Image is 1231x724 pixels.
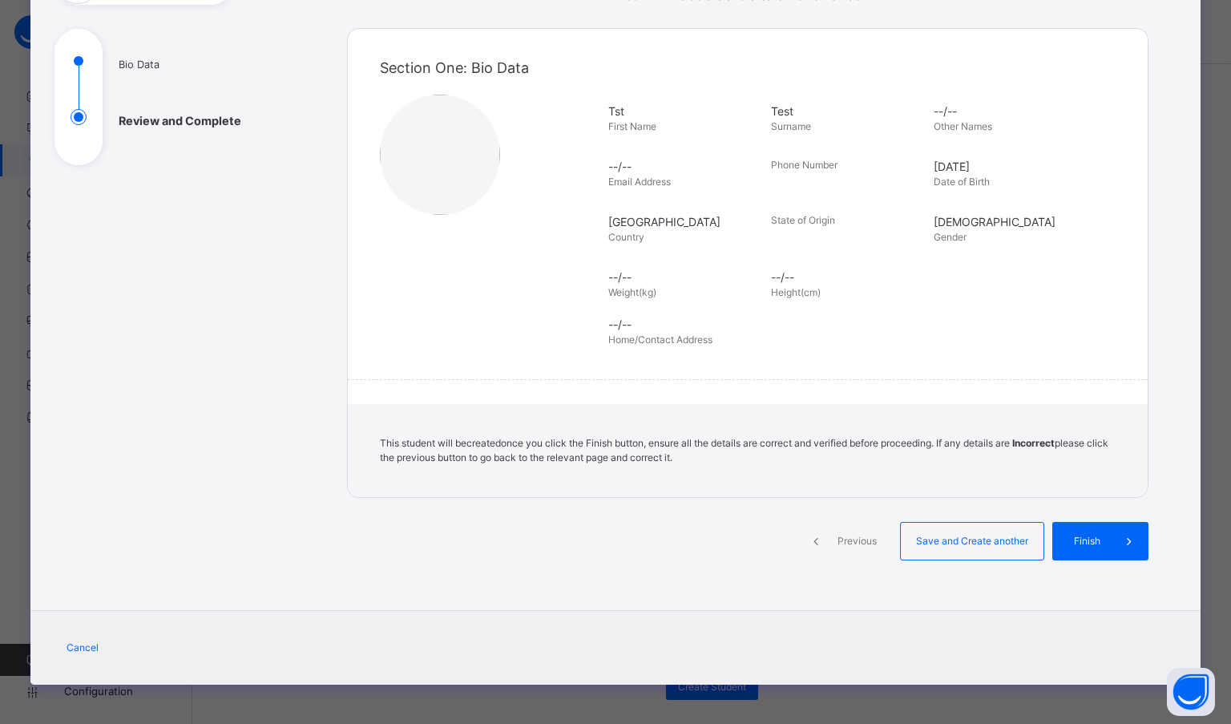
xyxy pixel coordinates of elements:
[608,334,712,346] span: Home/Contact Address
[835,534,879,548] span: Previous
[771,103,926,119] span: Test
[380,437,1108,463] span: This student will be created once you click the Finish button, ensure all the details are correct...
[608,158,763,175] span: --/--
[608,316,1124,333] span: --/--
[608,269,763,285] span: --/--
[934,103,1088,119] span: --/--
[934,213,1088,230] span: [DEMOGRAPHIC_DATA]
[608,231,644,243] span: Country
[771,286,821,298] span: Height(cm)
[913,534,1031,548] span: Save and Create another
[608,103,763,119] span: Tst
[380,59,529,76] span: Section One: Bio Data
[934,176,990,188] span: Date of Birth
[1012,437,1055,449] b: Incorrect
[608,120,656,132] span: First Name
[771,120,811,132] span: Surname
[934,231,967,243] span: Gender
[608,176,671,188] span: Email Address
[608,286,656,298] span: Weight(kg)
[608,213,763,230] span: [GEOGRAPHIC_DATA]
[67,641,99,655] span: Cancel
[771,159,837,171] span: Phone Number
[934,158,1088,175] span: [DATE]
[771,269,926,285] span: --/--
[1167,668,1215,716] button: Open asap
[771,214,835,226] span: State of Origin
[1064,534,1110,548] span: Finish
[934,120,992,132] span: Other Names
